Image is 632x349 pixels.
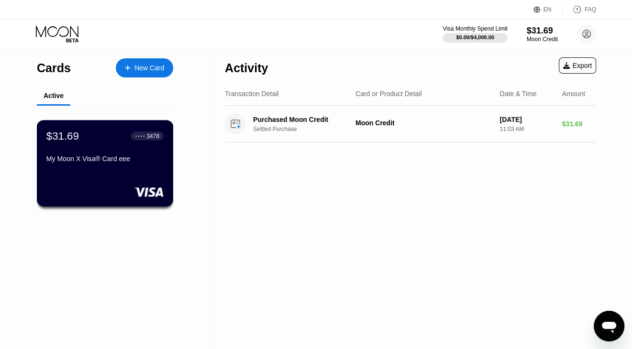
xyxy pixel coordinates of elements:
div: Active [44,92,64,99]
div: FAQ [585,6,596,13]
div: Visa Monthly Spend Limit [443,25,507,32]
div: Moon Credit [527,36,558,43]
div: Settled Purchase [253,126,364,132]
div: EN [533,5,563,14]
div: Date & Time [499,90,536,98]
div: New Card [116,58,173,77]
div: Visa Monthly Spend Limit$0.00/$4,000.00 [443,25,507,43]
div: Export [559,57,596,74]
div: FAQ [563,5,596,14]
div: $31.69Moon Credit [527,26,558,43]
div: EN [543,6,552,13]
div: Card or Product Detail [355,90,422,98]
div: $31.69 [527,26,558,36]
div: Purchased Moon CreditSettled PurchaseMoon Credit[DATE]11:03 AM$31.69 [225,106,596,142]
div: Purchased Moon Credit [253,116,356,123]
div: New Card [134,64,164,72]
div: Cards [37,61,71,75]
div: $31.69● ● ● ●3478My Moon X Visa® Card eee [37,120,173,206]
div: 3478 [146,132,159,139]
div: $31.69 [562,120,596,128]
div: $0.00 / $4,000.00 [456,34,494,40]
div: Activity [225,61,268,75]
div: $31.69 [46,130,79,142]
iframe: Кнопка запуска окна обмена сообщениями [594,311,624,341]
div: Amount [562,90,585,98]
div: My Moon X Visa® Card eee [46,155,164,163]
div: Moon Credit [355,119,492,127]
div: Export [563,62,592,69]
div: [DATE] [499,116,554,123]
div: Transaction Detail [225,90,278,98]
div: ● ● ● ● [135,134,145,137]
div: 11:03 AM [499,126,554,132]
